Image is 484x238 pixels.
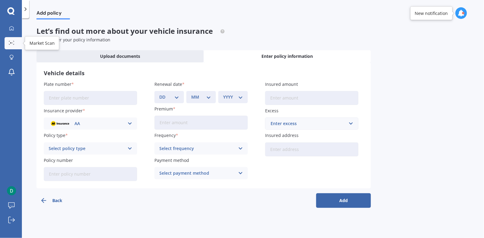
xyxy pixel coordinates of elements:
input: Enter policy number [44,167,137,181]
span: Frequency [154,133,176,138]
span: Upload documents [100,53,140,59]
span: Insurance provider [44,108,83,114]
div: Enter excess [271,120,346,127]
button: Back [36,193,91,208]
div: AA [49,120,124,127]
input: Enter address [265,142,358,156]
span: Enter policy information [262,53,313,59]
span: Premium [154,106,173,112]
span: Payment method [154,157,189,163]
span: Plate number [44,81,71,87]
div: Select frequency [159,145,235,152]
span: Renewal date [154,81,182,87]
span: Excess [265,108,278,114]
span: Let’s find out more about your vehicle insurance [36,26,225,36]
input: Enter amount [154,116,248,130]
span: Please enter your policy information [36,37,110,43]
div: Select policy type [49,145,124,152]
input: Enter amount [265,91,358,105]
div: New notification [415,10,448,16]
span: Insured address [265,133,299,138]
input: Enter plate number [44,91,137,105]
img: ACg8ocJjMofOoN-wPwWBporZdbrQvk2Im0kYjTFPFuasYcrpwhFpzA=s96-c [7,186,16,195]
span: Policy number [44,157,73,163]
img: AA.webp [49,119,71,128]
button: Add [316,193,371,208]
div: Select payment method [159,170,235,177]
span: Policy type [44,133,65,138]
div: Market Scan [29,40,55,46]
span: Insured amount [265,81,298,87]
h3: Vehicle details [44,70,364,77]
span: Add policy [36,10,70,18]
